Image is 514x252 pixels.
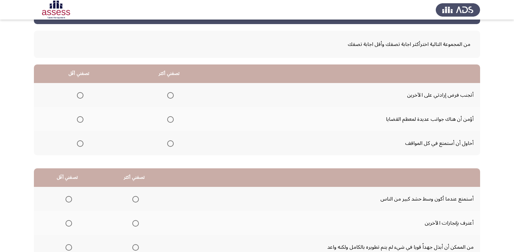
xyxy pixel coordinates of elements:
th: تصفني أقَل [34,64,124,83]
mat-radio-group: Select an option [63,217,72,229]
th: تصفني أكثر [124,64,214,83]
img: Assessment logo of OCM R1 ASSESS [34,1,78,19]
th: تصفني أكثر [101,168,168,187]
mat-radio-group: Select an option [130,193,139,204]
mat-radio-group: Select an option [74,114,83,125]
td: أؤمن أن هناك جوانب عديدة لمعظم القضايا [214,107,480,131]
mat-radio-group: Select an option [165,90,174,101]
mat-radio-group: Select an option [63,193,72,204]
mat-radio-group: Select an option [74,138,83,149]
mat-radio-group: Select an option [130,217,139,229]
td: أعترف بإنجازات الآخرين [168,211,480,235]
td: أحاول أن أستمتع في كل المواقف [214,131,480,155]
td: أستمتع عندما أكون وسط حشد كبير من الناس [168,187,480,211]
td: أتجنب فرض إرادتي على الآخرين [214,83,480,107]
mat-radio-group: Select an option [165,138,174,149]
mat-radio-group: Select an option [74,90,83,101]
th: تصفني أقَل [34,168,101,187]
span: من المجموعة التالية اخترأكثر اجابة تصفك وأقل اجابة تصفك [44,39,470,50]
img: Assess Talent Management logo [436,1,480,19]
mat-radio-group: Select an option [165,114,174,125]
